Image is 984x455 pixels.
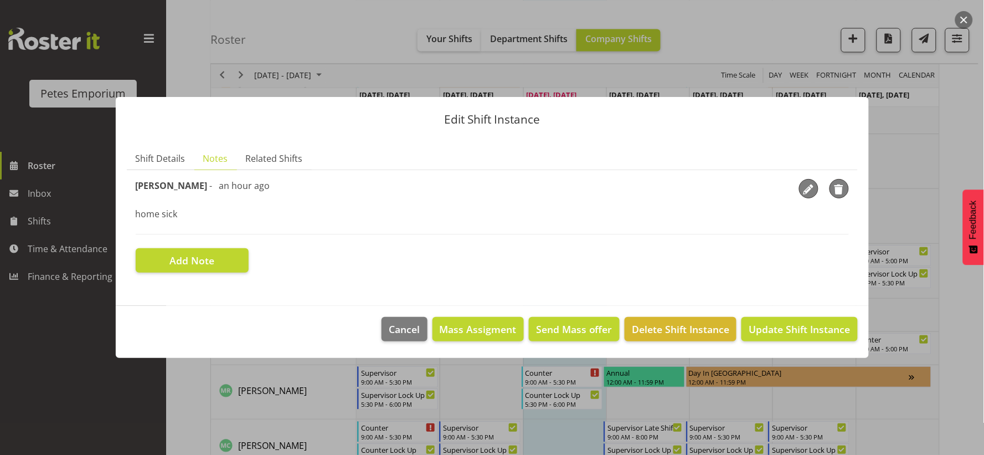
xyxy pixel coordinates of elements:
[963,190,984,265] button: Feedback - Show survey
[389,322,420,336] span: Cancel
[127,114,858,125] p: Edit Shift Instance
[136,152,186,165] span: Shift Details
[136,180,208,192] span: [PERSON_NAME]
[440,322,517,336] span: Mass Assigment
[432,317,524,341] button: Mass Assigment
[536,322,612,336] span: Send Mass offer
[169,253,214,268] span: Add Note
[210,180,270,192] span: - an hour ago
[529,317,620,341] button: Send Mass offer
[968,201,978,239] span: Feedback
[741,317,857,341] button: Update Shift Instance
[136,248,249,273] button: Add Note
[749,322,850,336] span: Update Shift Instance
[625,317,736,341] button: Delete Shift Instance
[246,152,303,165] span: Related Shifts
[632,322,729,336] span: Delete Shift Instance
[136,207,849,221] p: home sick
[203,152,228,165] span: Notes
[382,317,427,341] button: Cancel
